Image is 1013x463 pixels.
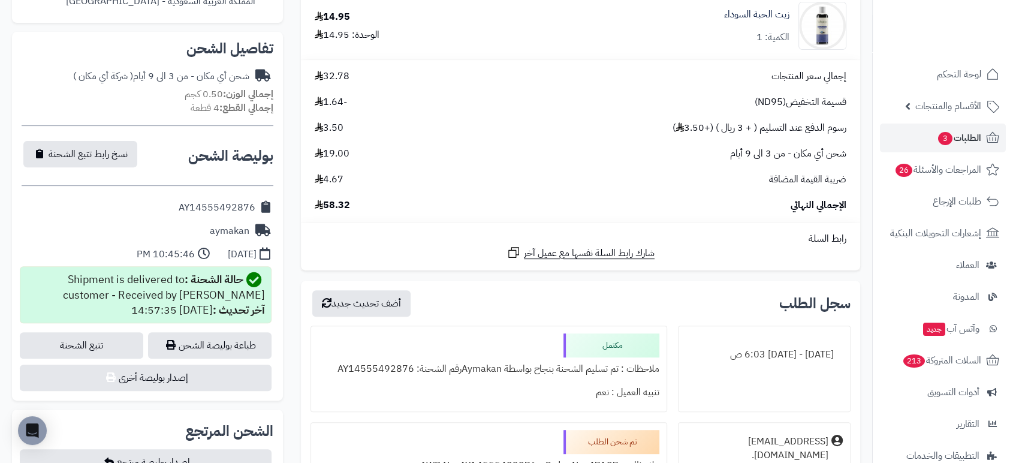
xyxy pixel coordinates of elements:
[312,290,411,317] button: أضف تحديث جديد
[922,320,979,337] span: وآتس آب
[185,271,243,287] strong: حالة الشحنة :
[933,193,981,210] span: طلبات الإرجاع
[49,147,128,161] span: نسخ رابط تتبع الشحنة
[880,219,1006,248] a: إشعارات التحويلات البنكية
[880,251,1006,279] a: العملاء
[730,147,846,161] span: شحن أي مكان - من 3 الى 9 أيام
[563,333,659,357] div: مكتمل
[896,164,912,177] span: 26
[880,410,1006,438] a: التقارير
[880,378,1006,407] a: أدوات التسويق
[188,149,273,163] h2: بوليصة الشحن
[306,232,855,246] div: رابط السلة
[769,173,846,187] span: ضريبة القيمة المضافة
[315,28,379,42] div: الوحدة: 14.95
[686,435,828,462] div: [EMAIL_ADDRESS][DOMAIN_NAME].
[185,87,273,101] small: 0.50 كجم
[931,30,1002,55] img: logo-2.png
[880,155,1006,184] a: المراجعات والأسئلة26
[903,354,925,368] span: 213
[185,424,273,438] h2: الشحن المرتجع
[20,365,272,391] button: إصدار بوليصة أخرى
[148,332,272,359] a: طباعة بوليصة الشحن
[563,430,659,454] div: تم شحن الطلب
[219,101,273,115] strong: إجمالي القطع:
[191,101,273,115] small: 4 قطعة
[673,121,846,135] span: رسوم الدفع عند التسليم ( + 3 ريال ) (+3.50 )
[894,161,981,178] span: المراجعات والأسئلة
[953,288,979,305] span: المدونة
[18,416,47,445] div: Open Intercom Messenger
[315,95,347,109] span: -1.64
[771,70,846,83] span: إجمالي سعر المنتجات
[923,323,945,336] span: جديد
[179,201,255,215] div: AY14555492876
[210,224,249,238] div: aymakan
[957,416,979,432] span: التقارير
[880,187,1006,216] a: طلبات الإرجاع
[223,87,273,101] strong: إجمالي الوزن:
[506,245,655,260] a: شارك رابط السلة نفسها مع عميل آخر
[213,302,265,318] strong: آخر تحديث :
[880,346,1006,375] a: السلات المتروكة213
[315,173,343,187] span: 4.67
[880,314,1006,343] a: وآتس آبجديد
[756,31,789,44] div: الكمية: 1
[315,121,343,135] span: 3.50
[20,332,143,359] a: تتبع الشحنة
[73,70,249,83] div: شحن أي مكان - من 3 الى 9 أيام
[755,95,846,109] span: قسيمة التخفيض(ND95)
[937,130,981,146] span: الطلبات
[315,147,349,161] span: 19.00
[26,272,265,318] div: Shipment is delivered to customer - Received by [PERSON_NAME] [DATE] 14:57:35
[938,132,952,145] span: 3
[724,8,789,22] a: زيت الحبة السوداء
[880,60,1006,89] a: لوحة التحكم
[880,282,1006,311] a: المدونة
[315,70,349,83] span: 32.78
[524,246,655,260] span: شارك رابط السلة نفسها مع عميل آخر
[73,69,133,83] span: ( شركة أي مكان )
[915,98,981,115] span: الأقسام والمنتجات
[880,124,1006,152] a: الطلبات3
[779,296,851,311] h3: سجل الطلب
[228,248,257,261] div: [DATE]
[686,343,843,366] div: [DATE] - [DATE] 6:03 ص
[791,199,846,212] span: الإجمالي النهائي
[956,257,979,273] span: العملاء
[315,199,350,212] span: 58.32
[22,41,273,56] h2: تفاصيل الشحن
[318,357,659,381] div: ملاحظات : تم تسليم الشحنة بنجاح بواسطة Aymakanرقم الشحنة: AY14555492876
[927,384,979,401] span: أدوات التسويق
[799,2,846,50] img: 1708368075-Black%20Seed%20Oil%20v02-90x90.jpg
[23,141,137,167] button: نسخ رابط تتبع الشحنة
[318,381,659,404] div: تنبيه العميل : نعم
[890,225,981,242] span: إشعارات التحويلات البنكية
[137,248,195,261] div: 10:45:46 PM
[902,352,981,369] span: السلات المتروكة
[315,10,350,24] div: 14.95
[937,66,981,83] span: لوحة التحكم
